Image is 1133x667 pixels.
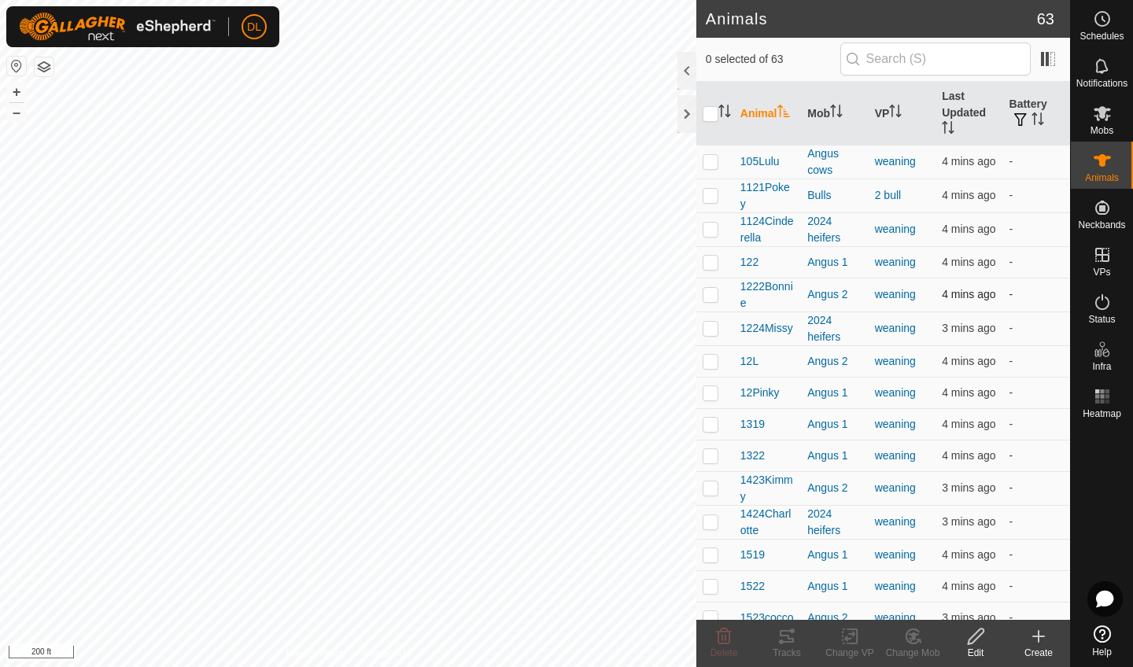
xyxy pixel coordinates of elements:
span: 1424Charlotte [740,506,795,539]
div: Angus 2 [807,353,862,370]
p-sorticon: Activate to sort [777,107,790,120]
span: 18 Aug 2025 at 5:45 am [942,288,995,300]
td: - [1003,246,1070,278]
img: Gallagher Logo [19,13,216,41]
span: 12Pinky [740,385,780,401]
span: DL [247,19,261,35]
th: Mob [801,82,868,146]
span: 1222Bonnie [740,278,795,311]
span: 18 Aug 2025 at 5:46 am [942,355,995,367]
span: Neckbands [1078,220,1125,230]
div: Change VP [818,646,881,660]
div: Edit [944,646,1007,660]
span: 18 Aug 2025 at 5:45 am [942,155,995,168]
span: Status [1088,315,1115,324]
span: 18 Aug 2025 at 5:46 am [942,580,995,592]
td: - [1003,179,1070,212]
span: Animals [1085,173,1119,182]
div: Angus cows [807,146,862,179]
span: 18 Aug 2025 at 5:45 am [942,548,995,561]
td: - [1003,471,1070,505]
span: Mobs [1091,126,1113,135]
div: 2024 heifers [807,213,862,246]
div: Angus 2 [807,610,862,626]
td: - [1003,570,1070,602]
span: 1121Pokey [740,179,795,212]
span: 105Lulu [740,153,780,170]
div: Tracks [755,646,818,660]
a: weaning [875,223,916,235]
span: 0 selected of 63 [706,51,840,68]
span: 1124Cinderella [740,213,795,246]
a: weaning [875,548,916,561]
span: 1224Missy [740,320,793,337]
a: weaning [875,288,916,300]
td: - [1003,345,1070,377]
p-sorticon: Activate to sort [942,123,954,136]
td: - [1003,311,1070,345]
a: weaning [875,386,916,399]
a: weaning [875,155,916,168]
div: 2024 heifers [807,312,862,345]
p-sorticon: Activate to sort [830,107,843,120]
span: 1522 [740,578,765,595]
a: weaning [875,611,916,624]
a: weaning [875,580,916,592]
a: weaning [875,449,916,462]
th: VP [869,82,936,146]
span: 18 Aug 2025 at 5:45 am [942,449,995,462]
span: 18 Aug 2025 at 5:46 am [942,515,995,528]
a: weaning [875,515,916,528]
span: 18 Aug 2025 at 5:45 am [942,223,995,235]
div: Angus 1 [807,385,862,401]
span: 18 Aug 2025 at 5:46 am [942,256,995,268]
a: Privacy Policy [286,647,345,661]
span: 1319 [740,416,765,433]
span: 18 Aug 2025 at 5:45 am [942,386,995,399]
p-sorticon: Activate to sort [1032,115,1044,127]
span: Schedules [1079,31,1124,41]
span: 18 Aug 2025 at 5:46 am [942,481,995,494]
span: 12L [740,353,758,370]
p-sorticon: Activate to sort [718,107,731,120]
button: Map Layers [35,57,54,76]
div: Angus 2 [807,286,862,303]
button: – [7,103,26,122]
div: Angus 1 [807,578,862,595]
input: Search (S) [840,42,1031,76]
td: - [1003,278,1070,311]
span: VPs [1093,267,1110,277]
span: 18 Aug 2025 at 5:46 am [942,611,995,624]
th: Battery [1003,82,1070,146]
td: - [1003,212,1070,246]
div: Angus 2 [807,480,862,496]
th: Last Updated [936,82,1002,146]
a: Help [1071,619,1133,663]
td: - [1003,539,1070,570]
td: - [1003,377,1070,408]
div: Bulls [807,187,862,204]
a: weaning [875,481,916,494]
span: Heatmap [1083,409,1121,418]
a: weaning [875,418,916,430]
td: - [1003,505,1070,539]
a: 2 bull [875,189,901,201]
span: Infra [1092,362,1111,371]
td: - [1003,440,1070,471]
td: - [1003,145,1070,179]
span: 1322 [740,448,765,464]
a: weaning [875,322,916,334]
span: Help [1092,647,1112,657]
div: Angus 1 [807,448,862,464]
span: 1423Kimmy [740,472,795,505]
span: Delete [710,647,738,658]
a: Contact Us [364,647,410,661]
div: Create [1007,646,1070,660]
a: weaning [875,256,916,268]
span: Notifications [1076,79,1127,88]
span: 122 [740,254,758,271]
span: 18 Aug 2025 at 5:46 am [942,322,995,334]
button: + [7,83,26,101]
a: weaning [875,355,916,367]
span: 18 Aug 2025 at 5:45 am [942,189,995,201]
